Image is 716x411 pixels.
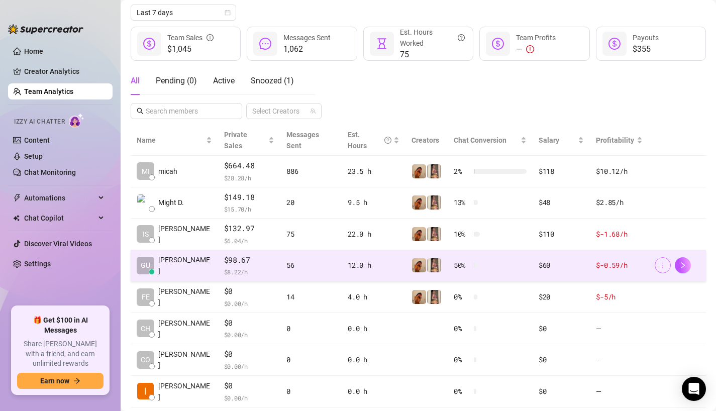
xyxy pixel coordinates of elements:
[158,254,212,276] span: [PERSON_NAME]
[412,290,426,304] img: Shaylie
[146,106,228,117] input: Search members
[259,38,271,50] span: message
[348,354,399,365] div: 0.0 h
[348,386,399,397] div: 0.0 h
[454,291,470,302] span: 0 %
[143,229,149,240] span: IS
[213,76,235,85] span: Active
[224,160,275,172] span: $664.48
[24,47,43,55] a: Home
[207,32,214,43] span: info-circle
[13,215,20,222] img: Chat Copilot
[224,330,275,340] span: $ 0.00 /h
[141,354,150,365] span: CO
[40,377,69,385] span: Earn now
[224,173,275,183] span: $ 28.28 /h
[454,354,470,365] span: 0 %
[539,166,584,177] div: $118
[158,223,212,245] span: [PERSON_NAME]
[17,373,104,389] button: Earn nowarrow-right
[224,348,275,360] span: $0
[596,197,642,208] div: $2.85 /h
[659,262,666,269] span: more
[286,166,336,177] div: 886
[137,194,154,211] img: Might Dexter L.
[131,75,140,87] div: All
[348,260,399,271] div: 12.0 h
[24,63,105,79] a: Creator Analytics
[224,298,275,309] span: $ 0.00 /h
[539,260,584,271] div: $60
[142,166,150,177] span: MI
[310,108,316,114] span: team
[526,45,534,53] span: exclamation-circle
[596,136,634,144] span: Profitability
[24,190,95,206] span: Automations
[427,227,441,241] img: Cassidy
[14,117,65,127] span: Izzy AI Chatter
[427,290,441,304] img: Cassidy
[596,166,642,177] div: $10.12 /h
[454,323,470,334] span: 0 %
[286,260,336,271] div: 56
[633,43,659,55] span: $355
[348,323,399,334] div: 0.0 h
[516,34,556,42] span: Team Profits
[283,34,331,42] span: Messages Sent
[17,316,104,335] span: 🎁 Get $100 in AI Messages
[224,393,275,403] span: $ 0.00 /h
[348,291,399,302] div: 4.0 h
[679,262,686,269] span: right
[376,38,388,50] span: hourglass
[143,38,155,50] span: dollar-circle
[24,260,51,268] a: Settings
[224,223,275,235] span: $132.97
[412,164,426,178] img: Shaylie
[492,38,504,50] span: dollar-circle
[633,34,659,42] span: Payouts
[224,204,275,214] span: $ 15.70 /h
[454,166,470,177] span: 2 %
[454,260,470,271] span: 50 %
[539,229,584,240] div: $110
[286,131,319,150] span: Messages Sent
[158,197,184,208] span: Might D.
[454,136,506,144] span: Chat Conversion
[286,197,336,208] div: 20
[8,24,83,34] img: logo-BBDzfeDw.svg
[24,168,76,176] a: Chat Monitoring
[454,197,470,208] span: 13 %
[400,27,465,49] div: Est. Hours Worked
[24,87,73,95] a: Team Analytics
[156,75,197,87] div: Pending ( 0 )
[224,317,275,329] span: $0
[590,376,648,407] td: —
[348,129,391,151] div: Est. Hours
[224,267,275,277] span: $ 8.22 /h
[539,291,584,302] div: $20
[137,5,230,20] span: Last 7 days
[24,240,92,248] a: Discover Viral Videos
[24,152,43,160] a: Setup
[251,76,294,85] span: Snoozed ( 1 )
[137,108,144,115] span: search
[13,194,21,202] span: thunderbolt
[405,125,448,156] th: Creators
[539,197,584,208] div: $48
[454,229,470,240] span: 10 %
[384,129,391,151] span: question-circle
[608,38,621,50] span: dollar-circle
[412,195,426,210] img: Shaylie
[131,125,218,156] th: Name
[158,286,212,308] span: [PERSON_NAME]
[17,339,104,369] span: Share [PERSON_NAME] with a friend, and earn unlimited rewards
[348,166,399,177] div: 23.5 h
[24,136,50,144] a: Content
[412,258,426,272] img: Shaylie
[225,10,231,16] span: calendar
[286,354,336,365] div: 0
[286,291,336,302] div: 14
[224,361,275,371] span: $ 0.00 /h
[141,323,150,334] span: CH
[458,27,465,49] span: question-circle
